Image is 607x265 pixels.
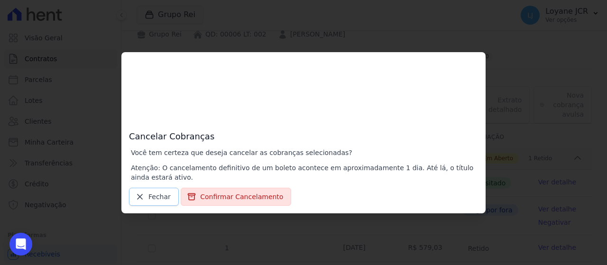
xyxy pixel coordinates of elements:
p: Atenção: O cancelamento definitivo de um boleto acontece em aproximadamente 1 dia. Até lá, o títu... [131,163,478,182]
span: Fechar [148,192,171,201]
a: Fechar [129,188,179,206]
h3: Cancelar Cobranças [129,60,478,142]
div: Open Intercom Messenger [9,233,32,256]
button: Confirmar Cancelamento [181,188,291,206]
p: Você tem certeza que deseja cancelar as cobranças selecionadas? [131,148,478,157]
